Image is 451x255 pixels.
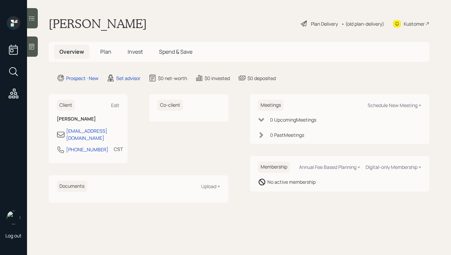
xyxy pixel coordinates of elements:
div: Edit [111,102,120,108]
div: $0 deposited [247,75,276,82]
div: Prospect · New [66,75,99,82]
span: Invest [128,48,143,55]
div: Annual Fee Based Planning + [299,164,360,170]
h6: Client [57,100,75,111]
div: CST [114,146,123,153]
img: hunter_neumayer.jpg [7,211,20,224]
h6: Documents [57,181,87,192]
span: Spend & Save [159,48,192,55]
h6: Co-client [157,100,183,111]
div: Upload + [201,183,220,189]
div: $0 invested [205,75,230,82]
span: Plan [100,48,111,55]
div: $0 net-worth [158,75,187,82]
h1: [PERSON_NAME] [49,16,147,31]
div: Digital-only Membership + [366,164,421,170]
span: Overview [59,48,84,55]
div: No active membership [267,178,316,185]
h6: Membership [258,161,290,173]
div: Kustomer [404,20,425,27]
div: [PHONE_NUMBER] [66,146,108,153]
div: Plan Delivery [311,20,338,27]
div: Log out [5,232,22,239]
h6: [PERSON_NAME] [57,116,120,122]
div: • (old plan-delivery) [341,20,384,27]
h6: Meetings [258,100,284,111]
div: Schedule New Meeting + [368,102,421,108]
div: Set advisor [116,75,140,82]
div: 0 Upcoming Meeting s [270,116,316,123]
div: [EMAIL_ADDRESS][DOMAIN_NAME] [66,127,120,142]
div: 0 Past Meeting s [270,131,304,138]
